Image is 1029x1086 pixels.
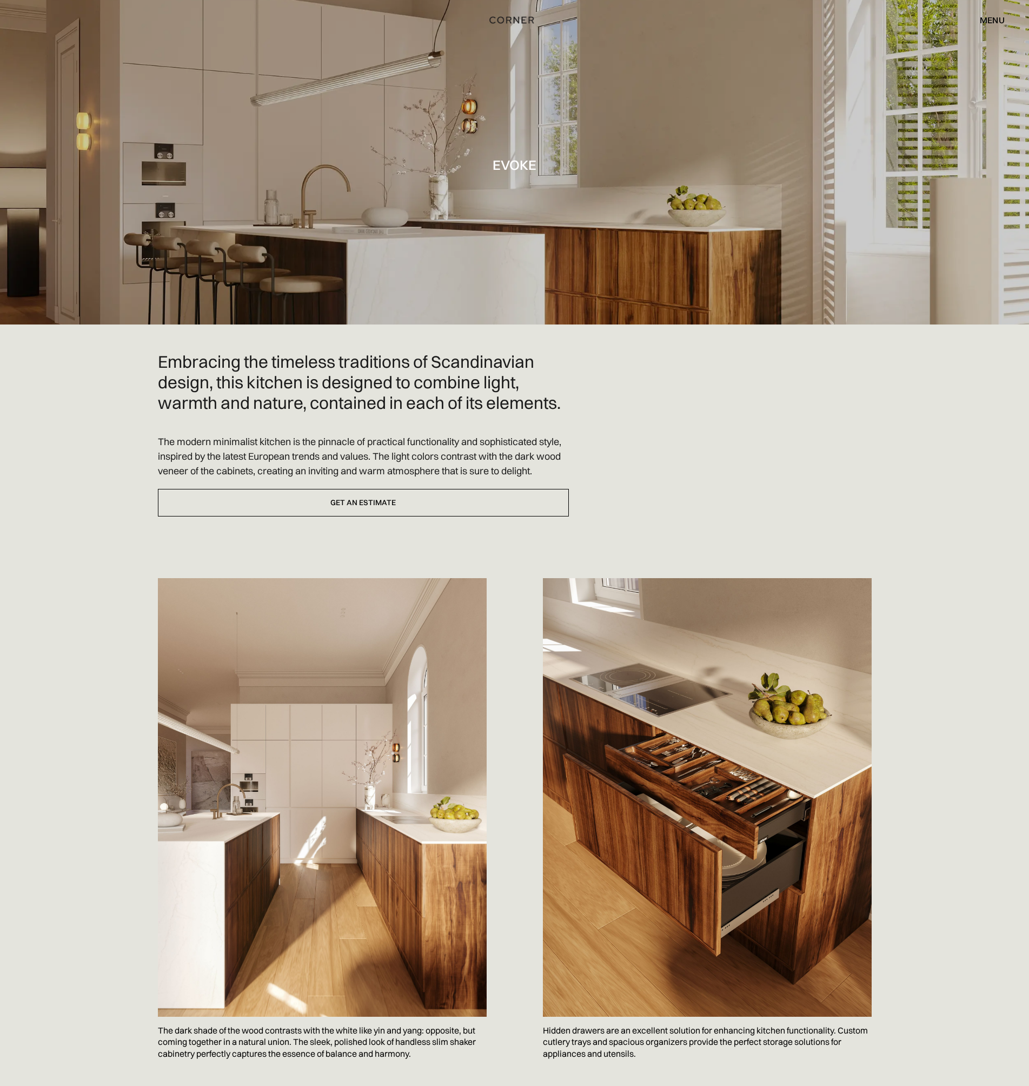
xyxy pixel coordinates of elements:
a: Get an estimate [158,489,569,516]
a: home [433,13,596,27]
h2: Embracing the timeless traditions of Scandinavian design, this kitchen is designed to combine lig... [158,352,569,413]
h1: Evoke [493,157,536,172]
div: menu [969,11,1005,29]
p: The modern minimalist kitchen is the pinnacle of practical functionality and sophisticated style,... [158,434,569,478]
div: menu [980,16,1005,24]
p: The dark shade of the wood contrasts with the white like yin and yang: opposite, but coming toget... [158,1017,487,1068]
p: Hidden drawers are an excellent solution for enhancing kitchen functionality. Custom cutlery tray... [543,1017,872,1068]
